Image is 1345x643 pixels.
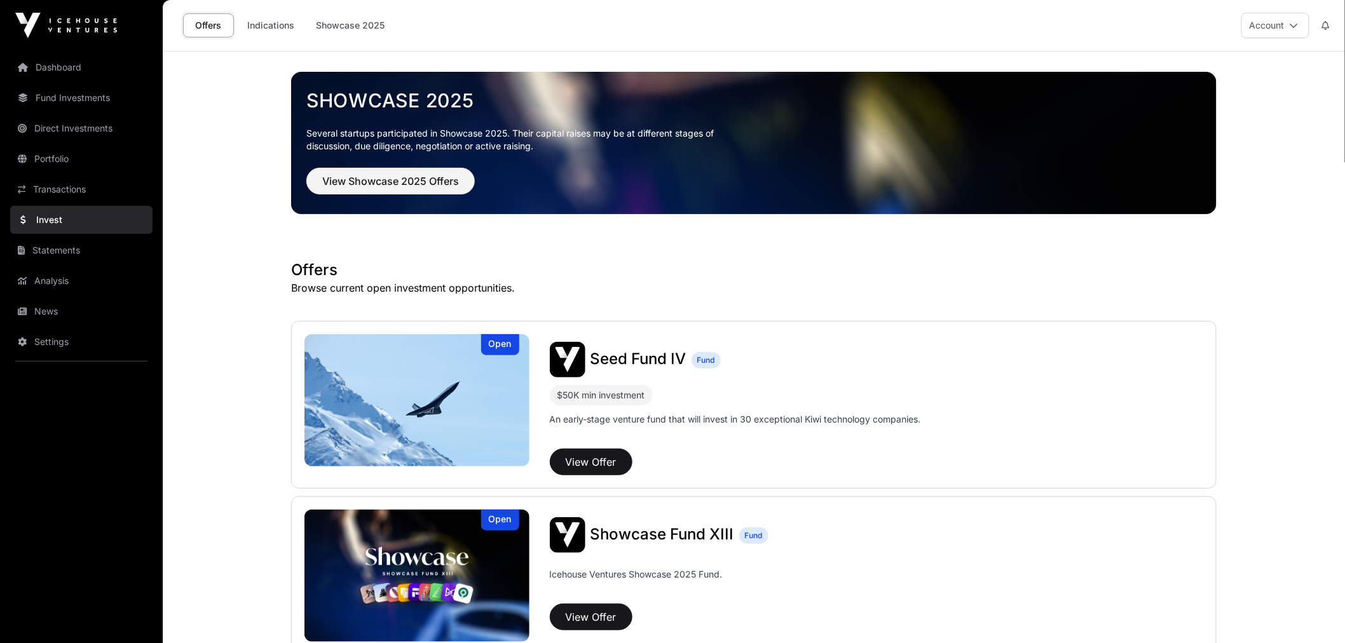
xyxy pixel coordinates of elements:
a: Transactions [10,175,153,203]
p: Browse current open investment opportunities. [291,280,1217,295]
button: Account [1241,13,1309,38]
button: View Showcase 2025 Offers [306,168,475,194]
span: Fund [745,531,763,541]
span: Showcase Fund XIII [591,525,734,543]
span: Seed Fund IV [591,349,686,368]
a: News [10,297,153,325]
img: Seed Fund IV [550,342,585,377]
a: Seed Fund IVOpen [304,334,529,466]
h1: Offers [291,260,1217,280]
div: $50K min investment [557,388,645,403]
a: Indications [239,13,303,37]
a: Direct Investments [10,114,153,142]
a: Dashboard [10,53,153,81]
a: Offers [183,13,234,37]
span: View Showcase 2025 Offers [322,173,459,189]
a: Showcase 2025 [306,89,1201,112]
a: Statements [10,236,153,264]
a: View Showcase 2025 Offers [306,180,475,193]
p: Several startups participated in Showcase 2025. Their capital raises may be at different stages o... [306,127,734,152]
a: Showcase 2025 [308,13,393,37]
span: Fund [697,355,715,365]
a: Showcase Fund XIII [591,527,734,543]
img: Icehouse Ventures Logo [15,13,117,38]
a: Analysis [10,267,153,295]
button: View Offer [550,604,632,630]
div: Open [481,510,519,531]
a: Showcase Fund XIIIOpen [304,510,529,642]
img: Seed Fund IV [304,334,529,466]
a: Portfolio [10,145,153,173]
p: An early-stage venture fund that will invest in 30 exceptional Kiwi technology companies. [550,413,921,426]
a: Seed Fund IV [591,351,686,368]
div: $50K min investment [550,385,653,405]
img: Showcase Fund XIII [550,517,585,553]
button: View Offer [550,449,632,475]
img: Showcase Fund XIII [304,510,529,642]
div: Open [481,334,519,355]
a: Invest [10,206,153,234]
a: Fund Investments [10,84,153,112]
p: Icehouse Ventures Showcase 2025 Fund. [550,568,723,581]
iframe: Chat Widget [1281,582,1345,643]
a: Settings [10,328,153,356]
img: Showcase 2025 [291,72,1217,214]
